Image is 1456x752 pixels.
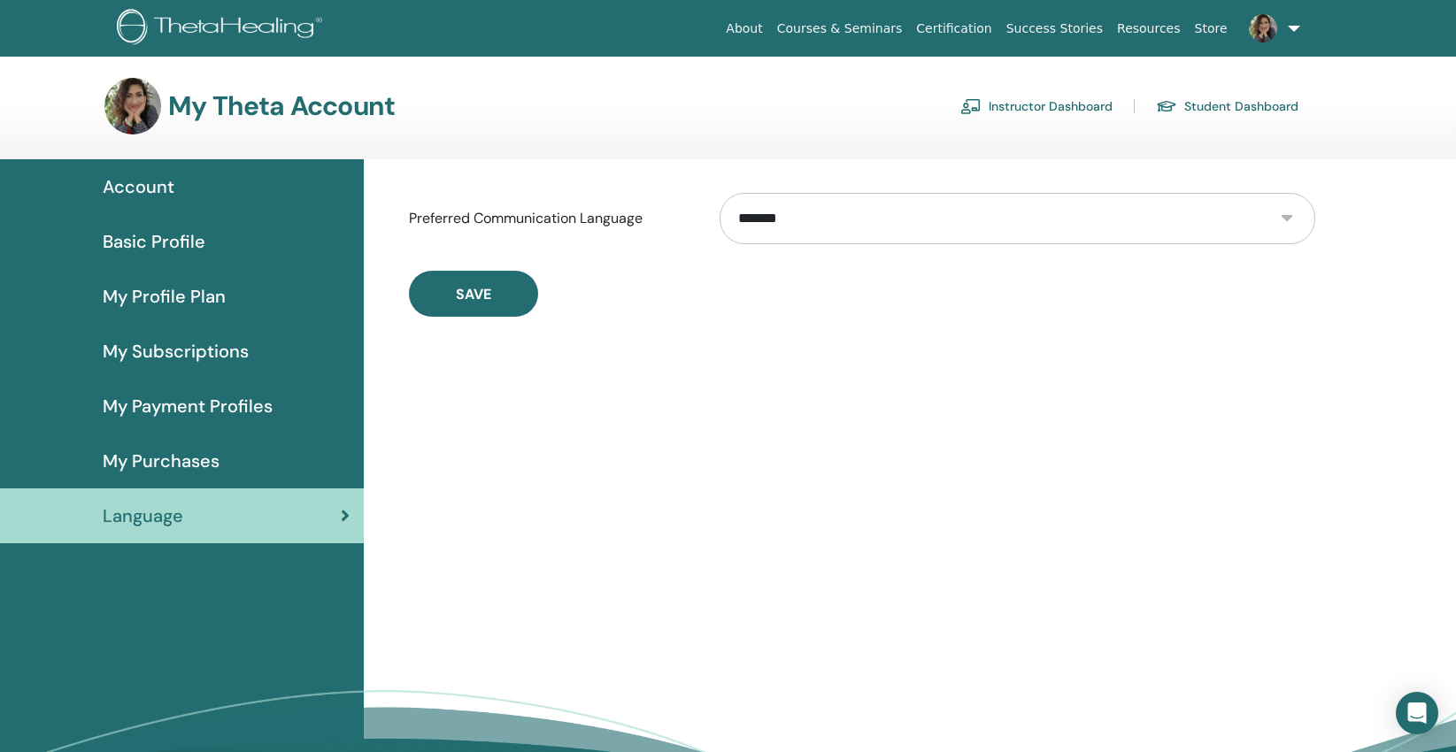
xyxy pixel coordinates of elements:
span: My Payment Profiles [103,393,273,419]
img: default.jpg [104,78,161,134]
a: Resources [1110,12,1188,45]
button: Save [409,271,538,317]
a: About [719,12,769,45]
span: My Purchases [103,448,220,474]
a: Instructor Dashboard [960,92,1113,120]
span: My Profile Plan [103,283,226,310]
span: My Subscriptions [103,338,249,364]
img: chalkboard-teacher.svg [960,98,982,114]
span: Language [103,503,183,529]
span: Basic Profile [103,228,205,255]
label: Preferred Communication Language [396,202,706,235]
span: Account [103,173,174,200]
div: Open Intercom Messenger [1396,692,1438,734]
h3: My Theta Account [168,90,395,122]
img: graduation-cap.svg [1156,99,1177,114]
a: Store [1188,12,1235,45]
a: Courses & Seminars [770,12,910,45]
a: Certification [909,12,998,45]
img: logo.png [117,9,328,49]
span: Save [456,285,491,303]
a: Success Stories [999,12,1110,45]
img: default.jpg [1249,14,1277,42]
a: Student Dashboard [1156,92,1298,120]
